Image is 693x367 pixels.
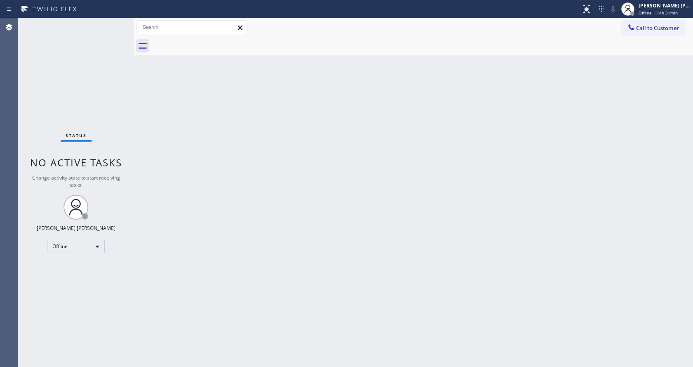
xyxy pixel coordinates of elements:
span: Status [66,133,87,138]
div: [PERSON_NAME] [PERSON_NAME] [37,225,115,232]
input: Search [137,21,247,34]
div: [PERSON_NAME] [PERSON_NAME] [639,2,691,9]
span: Offline | 14h 31min [639,10,678,16]
div: Offline [47,240,105,253]
span: Call to Customer [636,24,679,32]
span: Change activity state to start receiving tasks. [32,174,120,188]
button: Mute [607,3,619,15]
button: Call to Customer [622,20,685,36]
span: No active tasks [30,156,122,169]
